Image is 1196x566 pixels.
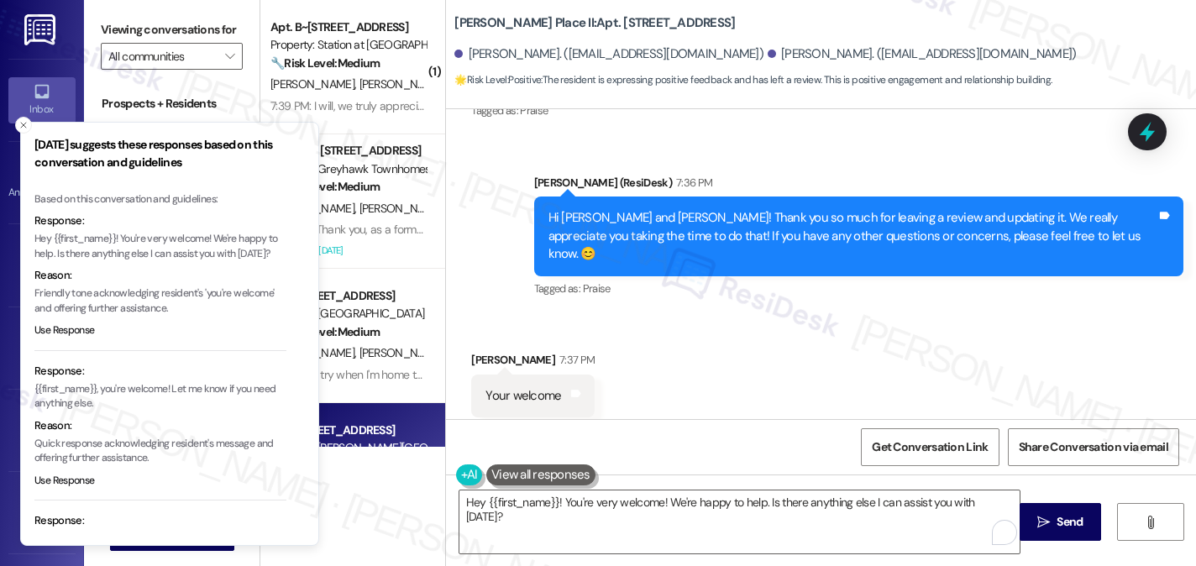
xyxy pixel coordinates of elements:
[270,55,380,71] strong: 🔧 Risk Level: Medium
[768,45,1077,63] div: [PERSON_NAME]. ([EMAIL_ADDRESS][DOMAIN_NAME])
[471,351,595,375] div: [PERSON_NAME]
[34,417,286,434] div: Reason:
[270,324,380,339] strong: 🔧 Risk Level: Medium
[34,136,286,171] h3: [DATE] suggests these responses based on this conversation and guidelines
[555,351,595,369] div: 7:37 PM
[454,73,541,86] strong: 🌟 Risk Level: Positive
[471,98,769,123] div: Tagged as:
[270,305,426,322] div: Property: [GEOGRAPHIC_DATA]
[34,474,95,489] button: Use Response
[534,174,1183,197] div: [PERSON_NAME] (ResiDesk)
[270,98,492,113] div: 7:39 PM: I will, we truly appreciate it thank you
[454,14,735,32] b: [PERSON_NAME] Place II: Apt. [STREET_ADDRESS]
[1037,516,1050,529] i: 
[1020,503,1101,541] button: Send
[34,437,286,466] p: Quick response acknowledging resident's message and offering further assistance.
[1008,428,1179,466] button: Share Conversation via email
[520,103,548,118] span: Praise
[84,95,260,113] div: Prospects + Residents
[459,490,1020,553] textarea: To enrich screen reader interactions, please activate Accessibility in Grammarly extension settings
[1144,516,1157,529] i: 
[485,387,561,405] div: Your welcome
[359,76,443,92] span: [PERSON_NAME]
[101,17,243,43] label: Viewing conversations for
[583,281,611,296] span: Praise
[872,438,988,456] span: Get Conversation Link
[34,232,286,261] p: Hey {{first_name}}! You're very welcome! We're happy to help. Is there anything else I can assist...
[454,45,763,63] div: [PERSON_NAME]. ([EMAIL_ADDRESS][DOMAIN_NAME])
[270,287,426,305] div: Apt. [STREET_ADDRESS]
[359,345,443,360] span: [PERSON_NAME]
[270,179,380,194] strong: 🔧 Risk Level: Medium
[34,363,286,380] div: Response:
[270,142,426,160] div: Apt. 1723, [STREET_ADDRESS]
[8,407,76,453] a: Buildings
[270,76,359,92] span: [PERSON_NAME]
[359,201,443,216] span: [PERSON_NAME]
[861,428,999,466] button: Get Conversation Link
[8,490,76,536] a: Leads
[454,71,1052,89] span: : The resident is expressing positive feedback and has left a review. This is positive engagement...
[270,18,426,36] div: Apt. B~[STREET_ADDRESS]
[548,209,1157,263] div: Hi [PERSON_NAME] and [PERSON_NAME]! Thank you so much for leaving a review and updating it. We re...
[34,382,286,411] p: {{first_name}}, you're welcome! Let me know if you need anything else.
[269,240,428,261] div: Archived on [DATE]
[34,192,286,207] div: Based on this conversation and guidelines:
[270,422,426,439] div: Apt. [STREET_ADDRESS]
[15,117,32,134] button: Close toast
[471,417,595,442] div: Tagged as:
[270,36,426,54] div: Property: Station at [GEOGRAPHIC_DATA][PERSON_NAME]
[8,325,76,370] a: Insights •
[1057,513,1083,531] span: Send
[34,286,286,316] p: Friendly tone acknowledging resident's 'you're welcome' and offering further assistance.
[24,14,59,45] img: ResiDesk Logo
[270,439,426,457] div: Property: [PERSON_NAME][GEOGRAPHIC_DATA]
[8,243,76,288] a: Site Visit •
[8,77,76,123] a: Inbox
[225,50,234,63] i: 
[34,512,286,529] div: Response:
[34,212,286,229] div: Response:
[534,276,1183,301] div: Tagged as:
[34,323,95,338] button: Use Response
[1019,438,1168,456] span: Share Conversation via email
[108,43,216,70] input: All communities
[672,174,712,191] div: 7:36 PM
[270,160,426,178] div: Property: Greyhawk Townhomes
[34,267,286,284] div: Reason:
